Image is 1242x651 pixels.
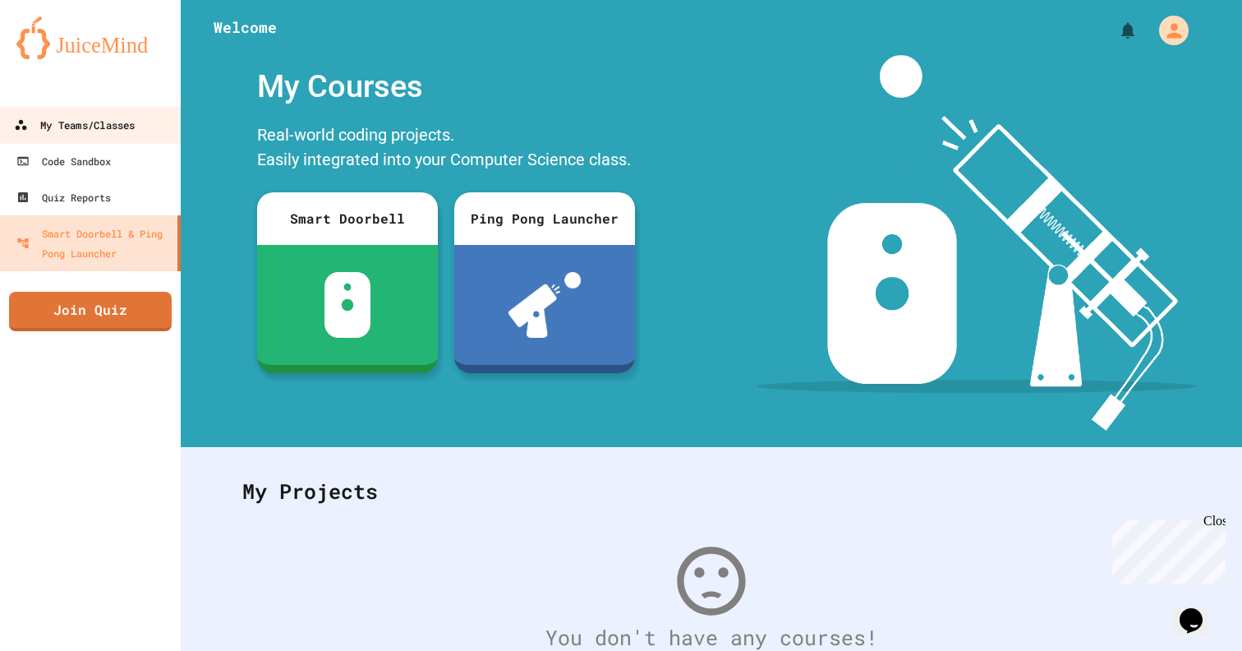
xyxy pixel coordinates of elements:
[508,272,582,338] img: ppl-with-ball.png
[1173,585,1226,635] iframe: chat widget
[257,192,438,245] div: Smart Doorbell
[16,16,164,59] img: logo-orange.svg
[7,7,113,104] div: Chat with us now!Close
[14,115,135,136] div: My Teams/Classes
[249,118,643,180] div: Real-world coding projects. Easily integrated into your Computer Science class.
[1088,16,1142,44] div: My Notifications
[9,292,172,331] a: Join Quiz
[1106,514,1226,584] iframe: chat widget
[16,187,111,207] div: Quiz Reports
[757,55,1197,431] img: banner-image-my-projects.png
[249,55,643,118] div: My Courses
[226,459,1197,524] div: My Projects
[324,272,371,338] img: sdb-white.svg
[454,192,635,245] div: Ping Pong Launcher
[1142,12,1193,49] div: My Account
[16,224,171,263] div: Smart Doorbell & Ping Pong Launcher
[16,151,111,171] div: Code Sandbox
